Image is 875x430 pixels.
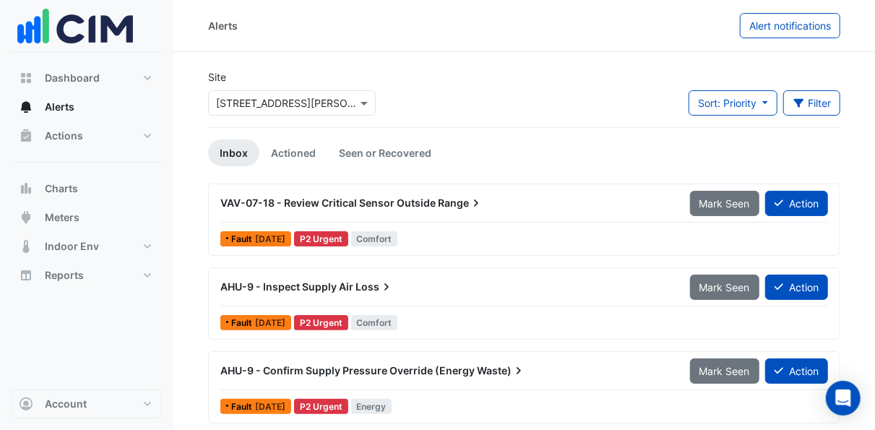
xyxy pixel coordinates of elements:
[208,18,238,33] div: Alerts
[19,268,33,283] app-icon: Reports
[208,69,226,85] label: Site
[12,93,162,121] button: Alerts
[765,358,828,384] button: Action
[690,358,759,384] button: Mark Seen
[12,121,162,150] button: Actions
[19,129,33,143] app-icon: Actions
[45,268,84,283] span: Reports
[19,210,33,225] app-icon: Meters
[19,100,33,114] app-icon: Alerts
[351,399,392,414] span: Energy
[699,197,750,210] span: Mark Seen
[438,196,483,210] span: Range
[255,233,285,244] span: Mon 18-Aug-2025 09:45 AEST
[231,235,255,244] span: Fault
[327,139,443,166] a: Seen or Recovered
[690,191,759,216] button: Mark Seen
[699,365,750,377] span: Mark Seen
[12,174,162,203] button: Charts
[294,315,348,330] div: P2 Urgent
[740,13,840,38] button: Alert notifications
[19,239,33,254] app-icon: Indoor Env
[45,71,100,85] span: Dashboard
[231,403,255,411] span: Fault
[477,364,526,378] span: Waste)
[355,280,394,294] span: Loss
[255,317,285,328] span: Mon 11-Aug-2025 07:15 AEST
[12,64,162,93] button: Dashboard
[294,399,348,414] div: P2 Urgent
[45,100,74,114] span: Alerts
[690,275,759,300] button: Mark Seen
[17,1,133,51] img: Company Logo
[351,231,398,246] span: Comfort
[220,280,353,293] span: AHU-9 - Inspect Supply Air
[255,401,285,412] span: Thu 24-Jul-2025 09:00 AEST
[783,90,841,116] button: Filter
[45,239,99,254] span: Indoor Env
[12,261,162,290] button: Reports
[19,181,33,196] app-icon: Charts
[689,90,777,116] button: Sort: Priority
[208,139,259,166] a: Inbox
[12,232,162,261] button: Indoor Env
[259,139,327,166] a: Actioned
[19,71,33,85] app-icon: Dashboard
[220,364,475,377] span: AHU-9 - Confirm Supply Pressure Override (Energy
[45,210,79,225] span: Meters
[698,97,757,109] span: Sort: Priority
[826,381,861,416] div: Open Intercom Messenger
[12,390,162,418] button: Account
[231,319,255,327] span: Fault
[45,397,87,411] span: Account
[765,275,828,300] button: Action
[765,191,828,216] button: Action
[45,181,78,196] span: Charts
[12,203,162,232] button: Meters
[294,231,348,246] div: P2 Urgent
[220,197,436,209] span: VAV-07-18 - Review Critical Sensor Outside
[749,20,831,32] span: Alert notifications
[45,129,83,143] span: Actions
[699,281,750,293] span: Mark Seen
[351,315,398,330] span: Comfort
